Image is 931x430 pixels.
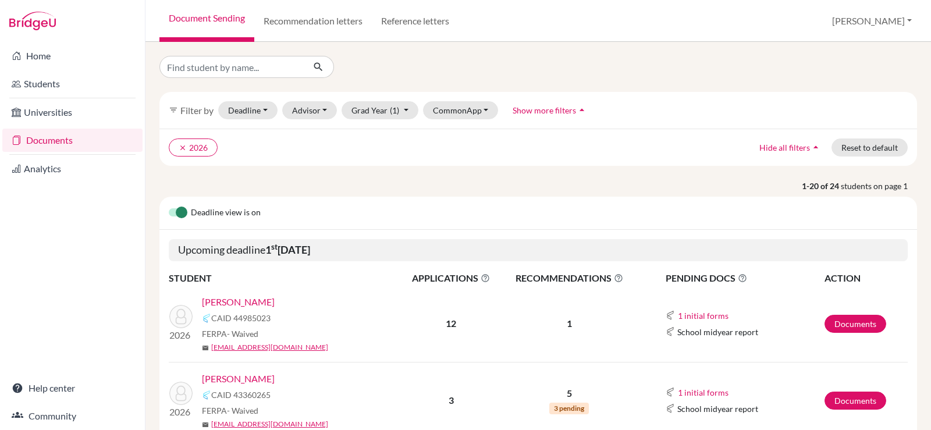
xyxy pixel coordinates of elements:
[677,403,758,415] span: School midyear report
[211,389,271,401] span: CAID 43360265
[271,242,278,251] sup: st
[202,390,211,400] img: Common App logo
[831,138,908,157] button: Reset to default
[759,143,810,152] span: Hide all filters
[2,44,143,67] a: Home
[169,138,218,157] button: clear2026
[827,10,917,32] button: [PERSON_NAME]
[666,311,675,320] img: Common App logo
[2,72,143,95] a: Students
[502,317,637,331] p: 1
[202,421,209,428] span: mail
[666,271,823,285] span: PENDING DOCS
[576,104,588,116] i: arrow_drop_up
[169,382,193,405] img: Seo, Yejun
[282,101,337,119] button: Advisor
[169,405,193,419] p: 2026
[227,406,258,415] span: - Waived
[202,404,258,417] span: FERPA
[169,305,193,328] img: Ryu, Daniel
[202,314,211,323] img: Common App logo
[824,271,908,286] th: ACTION
[825,315,886,333] a: Documents
[2,101,143,124] a: Universities
[342,101,418,119] button: Grad Year(1)
[169,239,908,261] h5: Upcoming deadline
[502,271,637,285] span: RECOMMENDATIONS
[169,105,178,115] i: filter_list
[211,312,271,324] span: CAID 44985023
[423,101,499,119] button: CommonApp
[402,271,500,285] span: APPLICATIONS
[677,386,729,399] button: 1 initial forms
[677,326,758,338] span: School midyear report
[502,386,637,400] p: 5
[211,342,328,353] a: [EMAIL_ADDRESS][DOMAIN_NAME]
[179,144,187,152] i: clear
[218,101,278,119] button: Deadline
[513,105,576,115] span: Show more filters
[159,56,304,78] input: Find student by name...
[2,404,143,428] a: Community
[841,180,917,192] span: students on page 1
[549,403,589,414] span: 3 pending
[9,12,56,30] img: Bridge-U
[211,419,328,429] a: [EMAIL_ADDRESS][DOMAIN_NAME]
[677,309,729,322] button: 1 initial forms
[202,328,258,340] span: FERPA
[825,392,886,410] a: Documents
[666,404,675,413] img: Common App logo
[503,101,598,119] button: Show more filtersarrow_drop_up
[169,271,401,286] th: STUDENT
[2,376,143,400] a: Help center
[390,105,399,115] span: (1)
[227,329,258,339] span: - Waived
[202,344,209,351] span: mail
[802,180,841,192] strong: 1-20 of 24
[180,105,214,116] span: Filter by
[449,395,454,406] b: 3
[191,206,261,220] span: Deadline view is on
[446,318,456,329] b: 12
[2,129,143,152] a: Documents
[810,141,822,153] i: arrow_drop_up
[666,388,675,397] img: Common App logo
[2,157,143,180] a: Analytics
[666,327,675,336] img: Common App logo
[169,328,193,342] p: 2026
[749,138,831,157] button: Hide all filtersarrow_drop_up
[202,372,275,386] a: [PERSON_NAME]
[265,243,310,256] b: 1 [DATE]
[202,295,275,309] a: [PERSON_NAME]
